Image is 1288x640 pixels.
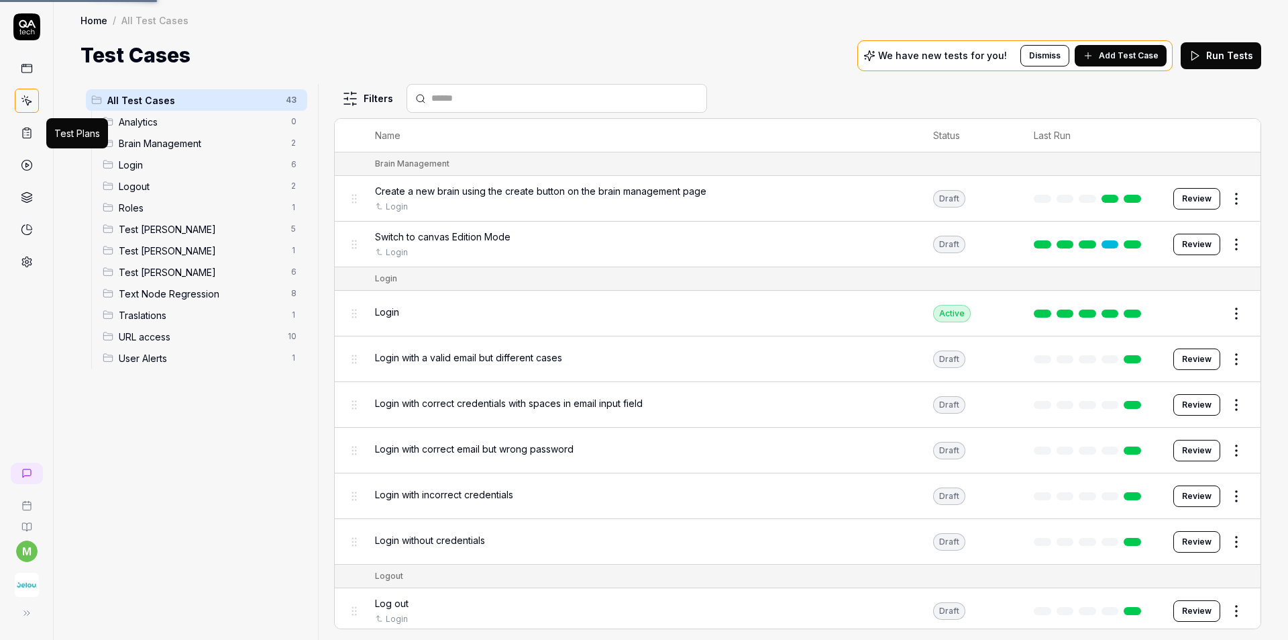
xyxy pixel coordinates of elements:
div: Draft [933,533,965,551]
button: Dismiss [1020,45,1069,66]
button: Filters [334,85,401,112]
button: Jelou AI Logo [5,562,48,600]
div: Drag to reorderTest [PERSON_NAME]5 [97,218,307,240]
th: Last Run [1020,119,1160,152]
div: / [113,13,116,27]
img: Jelou AI Logo [15,573,39,597]
span: Roles [119,201,283,215]
div: Drag to reorderTest [PERSON_NAME]6 [97,261,307,283]
span: Login with correct credentials with spaces in email input field [375,396,643,410]
span: 6 [286,264,302,280]
button: Review [1173,349,1220,370]
a: Login [386,613,408,625]
div: Draft [933,442,965,459]
span: Text Node Regression [119,287,283,301]
span: Test Nadia [119,265,283,279]
span: User Alerts [119,351,283,365]
span: Login with a valid email but different cases [375,351,562,365]
span: 0 [286,113,302,130]
div: Test Plans [54,126,100,140]
a: Documentation [5,511,48,533]
div: Drag to reorderAnalytics0 [97,111,307,132]
div: Login [375,273,397,285]
span: Analytics [119,115,283,129]
tr: LoginActive [335,291,1260,336]
span: 1 [286,199,302,216]
button: Review [1173,440,1220,461]
div: Drag to reorderLogin6 [97,154,307,175]
div: Logout [375,570,403,582]
span: 2 [286,178,302,194]
span: All Test Cases [107,93,278,107]
div: Active [933,305,971,322]
a: Login [386,246,408,259]
button: Review [1173,531,1220,553]
div: Brain Management [375,158,449,170]
button: Review [1173,188,1220,210]
div: Draft [933,396,965,414]
div: Draft [933,602,965,620]
tr: Create a new brain using the create button on the brain management pageLoginDraftReview [335,176,1260,222]
div: Draft [933,351,965,368]
span: 5 [286,221,302,237]
tr: Login with correct credentials with spaces in email input fieldDraftReview [335,382,1260,428]
span: Switch to canvas Edition Mode [375,230,511,244]
p: We have new tests for you! [878,51,1007,60]
tr: Login with a valid email but different casesDraftReview [335,336,1260,382]
div: Drag to reorderUser Alerts1 [97,347,307,369]
button: Review [1173,486,1220,507]
div: Draft [933,236,965,253]
span: Login [375,305,399,319]
th: Status [920,119,1020,152]
span: Add Test Case [1099,50,1159,62]
tr: Login with correct email but wrong passwordDraftReview [335,428,1260,473]
button: Review [1173,234,1220,255]
a: Book a call with us [5,490,48,511]
div: Drag to reorderText Node Regression8 [97,283,307,304]
div: Drag to reorderTest [PERSON_NAME]1 [97,240,307,261]
span: 10 [282,328,302,345]
button: Review [1173,600,1220,622]
button: Run Tests [1181,42,1261,69]
h1: Test Cases [80,40,191,71]
span: 43 [280,92,302,108]
tr: Switch to canvas Edition ModeLoginDraftReview [335,222,1260,267]
span: 6 [286,156,302,173]
span: 8 [286,285,302,302]
div: Drag to reorderTraslations1 [97,304,307,326]
span: Login [119,158,283,172]
span: 1 [286,307,302,323]
span: Login without credentials [375,533,485,547]
a: New conversation [11,463,43,484]
span: Test Andres [119,244,283,258]
div: Drag to reorderRoles1 [97,197,307,218]
a: Login [386,201,408,213]
div: Drag to reorderBrain Management2 [97,132,307,154]
span: Create a new brain using the create button on the brain management page [375,184,706,198]
span: Login with incorrect credentials [375,488,513,502]
tr: Login with incorrect credentialsDraftReview [335,473,1260,519]
th: Name [362,119,920,152]
tr: Login without credentialsDraftReview [335,519,1260,565]
a: Home [80,13,107,27]
div: Drag to reorderURL access10 [97,326,307,347]
span: Login with correct email but wrong password [375,442,574,456]
span: Test Allan [119,222,283,236]
span: 2 [286,135,302,151]
span: Log out [375,596,409,610]
button: Review [1173,394,1220,416]
div: All Test Cases [121,13,189,27]
span: Traslations [119,308,283,322]
span: Logout [119,179,283,193]
button: m [16,541,38,562]
button: Add Test Case [1075,45,1167,66]
span: Brain Management [119,136,283,150]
